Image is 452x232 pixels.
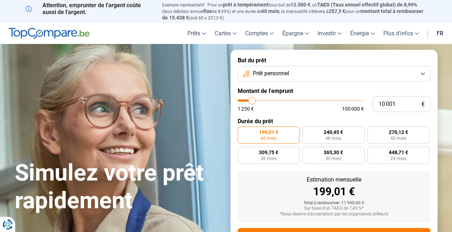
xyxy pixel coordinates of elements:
a: Investir [313,23,346,44]
div: Total à rembourser: 11 940,60 € [243,201,425,206]
span: Prêt personnel [253,70,289,77]
img: TopCompare [9,28,90,39]
span: 448,71 € [389,150,408,155]
span: 199,01 € [259,130,278,135]
p: Exemple représentatif : Pour un tous but de , un (taux débiteur annuel de 8,99%) et une durée de ... [162,2,427,21]
a: Épargne [278,23,313,44]
div: *Sous réserve d'acceptation par les organismes prêteurs [243,212,425,217]
span: € [421,101,425,107]
div: Estimation mensuelle [243,177,425,183]
button: Prêt personnel [238,66,430,82]
span: 30 mois [325,156,341,161]
span: TAEG (Taux annuel effectif global) de 8,99% [317,2,417,8]
span: prêt à tempérament [223,2,269,8]
span: 257,3 € [329,8,345,14]
label: Durée du prêt [238,118,430,125]
span: 24 mois [391,156,406,161]
span: 1 250 € [238,106,254,111]
span: 240,45 € [324,130,343,135]
a: Plus d'infos [379,23,423,44]
span: 12.500 € [291,2,310,8]
span: montant total à rembourser de 15.438 € [162,8,423,21]
span: 48 mois [325,136,341,140]
span: 365,30 € [324,150,343,155]
span: 309,75 € [259,150,278,155]
span: 60 mois [261,136,277,140]
label: But du prêt [238,57,430,64]
div: Sur base d'un TAEG de 7,45 %* [243,206,425,211]
a: Comptes [241,23,278,44]
h1: Simulez votre prêt rapidement [15,159,222,215]
a: Cartes [210,23,241,44]
p: Attention, emprunter de l'argent coûte aussi de l'argent. [26,2,154,15]
span: 270,12 € [389,130,408,135]
span: fixe [204,8,212,14]
label: Montant de l'emprunt [238,88,430,94]
span: 42 mois [391,136,406,140]
div: 199,01 € [243,186,425,197]
a: Énergie [346,23,379,44]
a: Prêts [183,23,210,44]
span: 36 mois [261,156,277,161]
span: 100 000 € [342,106,364,111]
span: 60 mois [261,8,279,14]
a: fr [432,23,448,44]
